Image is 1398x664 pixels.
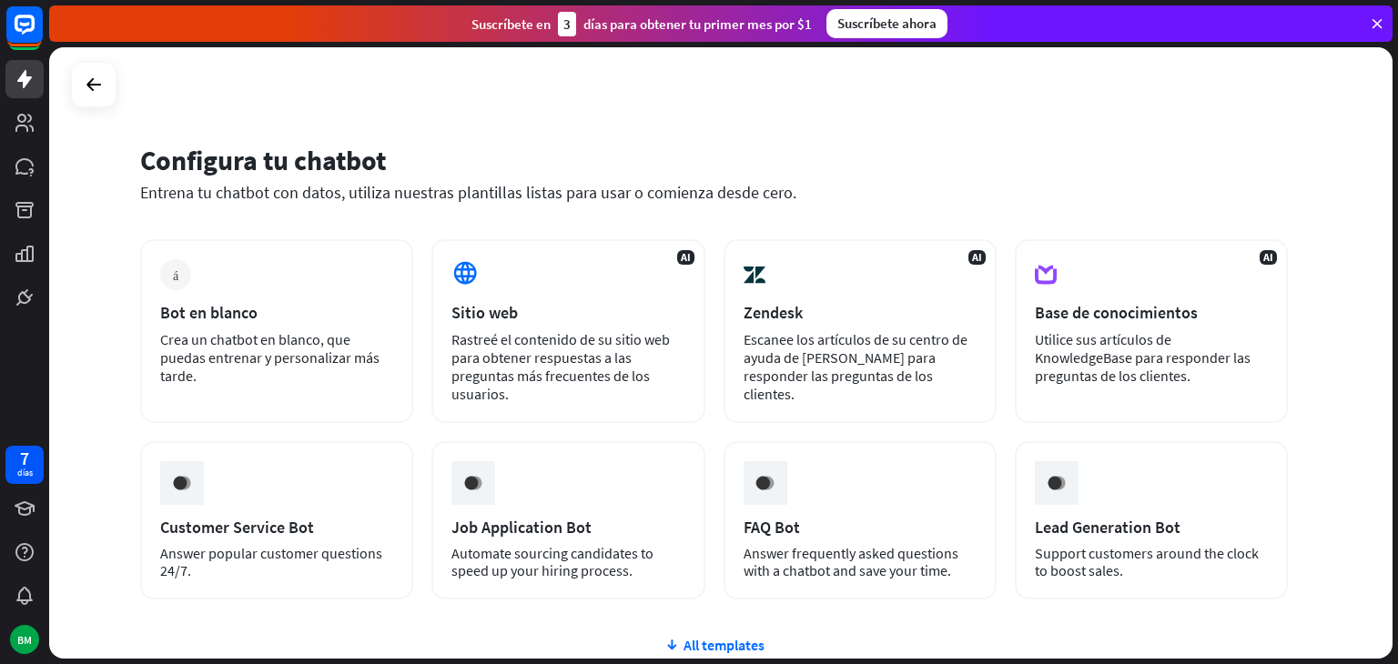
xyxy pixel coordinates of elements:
font: 7 [20,447,29,469]
font: Suscríbete en [471,15,551,33]
font: días para obtener tu primer mes por $1 [583,15,812,33]
font: días [17,467,33,478]
font: Suscríbete ahora [837,15,937,32]
font: BM [17,633,32,647]
font: 3 [563,15,571,33]
a: 7 días [5,446,44,484]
